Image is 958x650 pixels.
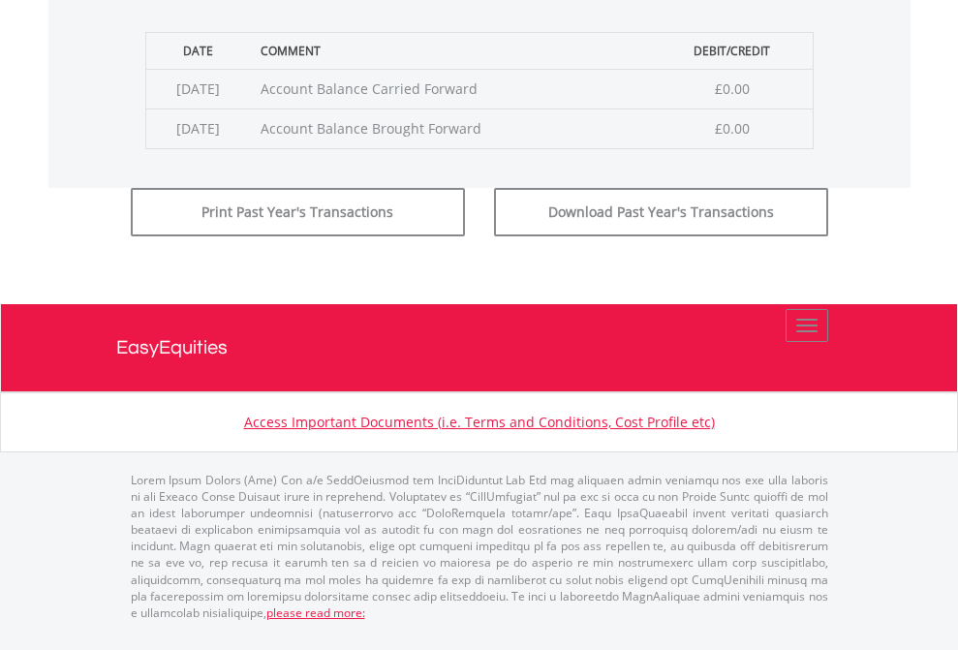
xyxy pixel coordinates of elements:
p: Lorem Ipsum Dolors (Ame) Con a/e SeddOeiusmod tem InciDiduntut Lab Etd mag aliquaen admin veniamq... [131,472,828,621]
th: Debit/Credit [652,32,813,69]
button: Print Past Year's Transactions [131,188,465,236]
a: Access Important Documents (i.e. Terms and Conditions, Cost Profile etc) [244,413,715,431]
td: [DATE] [145,108,251,148]
span: £0.00 [715,79,750,98]
a: EasyEquities [116,304,843,391]
th: Comment [251,32,652,69]
span: £0.00 [715,119,750,138]
td: Account Balance Brought Forward [251,108,652,148]
td: Account Balance Carried Forward [251,69,652,108]
th: Date [145,32,251,69]
td: [DATE] [145,69,251,108]
a: please read more: [266,604,365,621]
button: Download Past Year's Transactions [494,188,828,236]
